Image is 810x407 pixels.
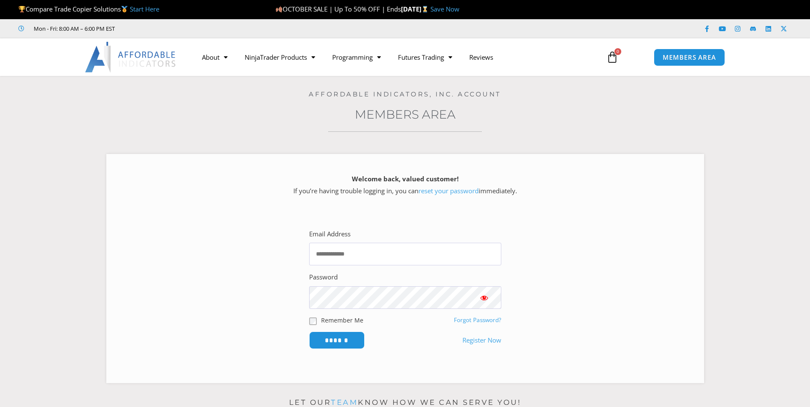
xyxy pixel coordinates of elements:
strong: [DATE] [401,5,430,13]
label: Remember Me [321,316,363,325]
button: Show password [467,286,501,309]
a: Futures Trading [389,47,461,67]
a: team [331,398,358,407]
span: Compare Trade Copier Solutions [18,5,159,13]
a: MEMBERS AREA [654,49,725,66]
img: 🥇 [121,6,128,12]
a: NinjaTrader Products [236,47,324,67]
a: Affordable Indicators, Inc. Account [309,90,501,98]
a: Forgot Password? [454,316,501,324]
span: 0 [614,48,621,55]
img: 🍂 [276,6,282,12]
label: Email Address [309,228,351,240]
img: LogoAI | Affordable Indicators – NinjaTrader [85,42,177,73]
a: Reviews [461,47,502,67]
iframe: Customer reviews powered by Trustpilot [127,24,255,33]
strong: Welcome back, valued customer! [352,174,459,183]
a: reset your password [418,186,479,195]
p: If you’re having trouble logging in, you can immediately. [121,173,689,197]
img: ⌛ [422,6,428,12]
a: 0 [594,45,631,70]
a: Members Area [355,107,456,122]
a: About [193,47,236,67]
a: Programming [324,47,389,67]
a: Save Now [430,5,459,13]
span: Mon - Fri: 8:00 AM – 6:00 PM EST [32,23,115,34]
nav: Menu [193,47,597,67]
img: 🏆 [19,6,25,12]
label: Password [309,271,338,283]
a: Start Here [130,5,159,13]
a: Register Now [462,334,501,346]
span: OCTOBER SALE | Up To 50% OFF | Ends [275,5,401,13]
span: MEMBERS AREA [663,54,716,61]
